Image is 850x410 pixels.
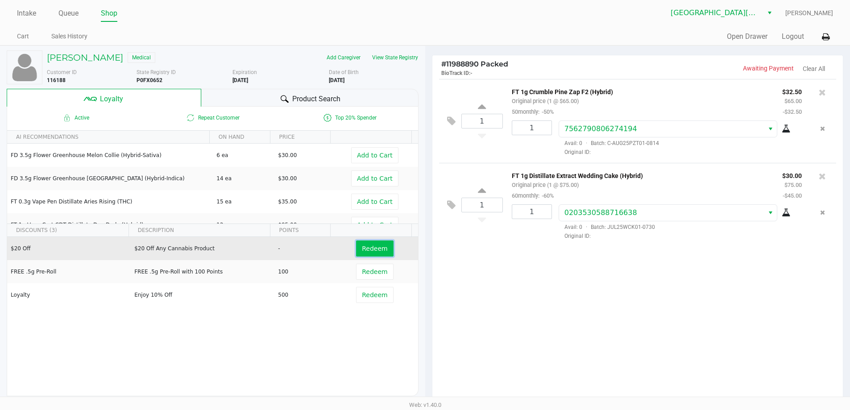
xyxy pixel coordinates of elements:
b: [DATE] [232,77,248,83]
button: Remove the package from the orderLine [817,120,829,137]
span: [GEOGRAPHIC_DATA][PERSON_NAME] [671,8,758,18]
small: $65.00 [784,98,802,104]
span: Date of Birth [329,69,359,75]
a: Sales History [51,31,87,42]
button: Redeem [356,240,393,257]
p: $30.00 [782,170,802,179]
span: [PERSON_NAME] [785,8,833,18]
p: Awaiting Payment [638,64,794,73]
button: Logout [782,31,804,42]
button: Add to Cart [351,170,398,186]
span: - [470,70,473,76]
a: Cart [17,31,29,42]
inline-svg: Is repeat customer [185,112,196,123]
button: Select [763,5,776,21]
p: $32.50 [782,86,802,95]
td: FD 3.5g Flower Greenhouse Melon Collie (Hybrid-Sativa) [7,144,212,167]
span: Add to Cart [357,152,393,159]
span: -50% [539,108,554,115]
span: · [582,140,591,146]
th: ON HAND [209,131,270,144]
button: Clear All [803,64,825,74]
th: AI RECOMMENDATIONS [7,131,209,144]
b: 116188 [47,77,66,83]
td: 6 ea [212,144,274,167]
span: State Registry ID [137,69,176,75]
span: $30.00 [278,175,297,182]
button: Add to Cart [351,194,398,210]
span: BioTrack ID: [441,70,470,76]
button: Select [764,121,777,137]
b: P0FX0652 [137,77,162,83]
small: -$45.00 [783,192,802,199]
td: FT 0.3g Vape Pen Distillate Aries Rising (THC) [7,190,212,213]
small: Original price (1 @ $65.00) [512,98,579,104]
span: Loyalty [100,94,123,104]
button: Add Caregiver [321,50,366,65]
small: 60monthly: [512,192,554,199]
span: Avail: 0 Batch: JUL25WCK01-0730 [559,224,655,230]
td: FD 3.5g Flower Greenhouse [GEOGRAPHIC_DATA] (Hybrid-Indica) [7,167,212,190]
td: 14 ea [212,167,274,190]
span: $35.00 [278,199,297,205]
span: Redeem [362,268,387,275]
small: $75.00 [784,182,802,188]
td: 12 ea [212,213,274,236]
td: FREE .5g Pre-Roll with 100 Points [130,260,274,283]
td: $20 Off [7,237,130,260]
button: Select [764,205,777,221]
td: 100 [274,260,336,283]
th: DISCOUNTS (3) [7,224,129,237]
h5: [PERSON_NAME] [47,52,123,63]
a: Queue [58,7,79,20]
a: Shop [101,7,117,20]
span: $95.00 [278,222,297,228]
inline-svg: Is a top 20% spender [322,112,333,123]
button: Add to Cart [351,217,398,233]
span: Redeem [362,291,387,298]
button: Open Drawer [727,31,767,42]
td: - [274,237,336,260]
span: Web: v1.40.0 [409,402,441,408]
button: Redeem [356,287,393,303]
small: -$32.50 [783,108,802,115]
td: $20 Off Any Cannabis Product [130,237,274,260]
inline-svg: Active loyalty member [62,112,72,123]
b: [DATE] [329,77,344,83]
span: -60% [539,192,554,199]
td: FREE .5g Pre-Roll [7,260,130,283]
td: 15 ea [212,190,274,213]
td: 500 [274,283,336,306]
button: View State Registry [366,50,419,65]
span: Original ID: [559,148,802,156]
span: Original ID: [559,232,802,240]
span: Expiration [232,69,257,75]
span: Product Search [292,94,340,104]
span: Avail: 0 Batch: C-AUG25PZT01-0814 [559,140,659,146]
small: 50monthly: [512,108,554,115]
span: $30.00 [278,152,297,158]
div: Data table [7,131,418,224]
button: Add to Cart [351,147,398,163]
span: Repeat Customer [144,112,281,123]
small: Original price (1 @ $75.00) [512,182,579,188]
p: FT 1g Crumble Pine Zap F2 (Hybrid) [512,86,769,95]
span: Add to Cart [357,221,393,228]
span: Medical [128,52,155,63]
span: · [582,224,591,230]
td: Loyalty [7,283,130,306]
span: 0203530588716638 [564,208,637,217]
span: 11988890 Packed [441,60,508,68]
p: FT 1g Distillate Extract Wedding Cake (Hybrid) [512,170,769,179]
th: PRICE [270,131,331,144]
th: POINTS [270,224,331,237]
td: Enjoy 10% Off [130,283,274,306]
span: Top 20% Spender [281,112,418,123]
button: Remove the package from the orderLine [817,204,829,221]
span: # [441,60,446,68]
a: Intake [17,7,36,20]
td: FT 1g Vape Cart CDT Distillate Don Dada (Hybrid) [7,213,212,236]
span: Customer ID [47,69,77,75]
th: DESCRIPTION [129,224,270,237]
span: 7562790806274194 [564,124,637,133]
